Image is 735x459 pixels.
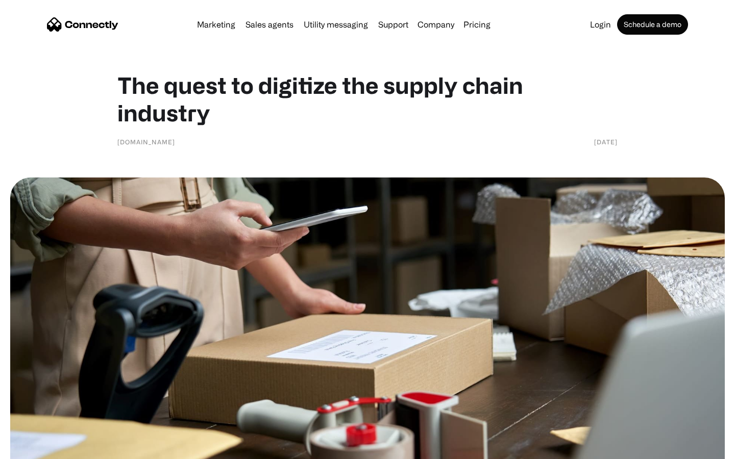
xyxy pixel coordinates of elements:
[594,137,618,147] div: [DATE]
[300,20,372,29] a: Utility messaging
[586,20,615,29] a: Login
[193,20,239,29] a: Marketing
[117,137,175,147] div: [DOMAIN_NAME]
[459,20,495,29] a: Pricing
[374,20,412,29] a: Support
[418,17,454,32] div: Company
[117,71,618,126] h1: The quest to digitize the supply chain industry
[10,441,61,455] aside: Language selected: English
[617,14,688,35] a: Schedule a demo
[241,20,298,29] a: Sales agents
[20,441,61,455] ul: Language list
